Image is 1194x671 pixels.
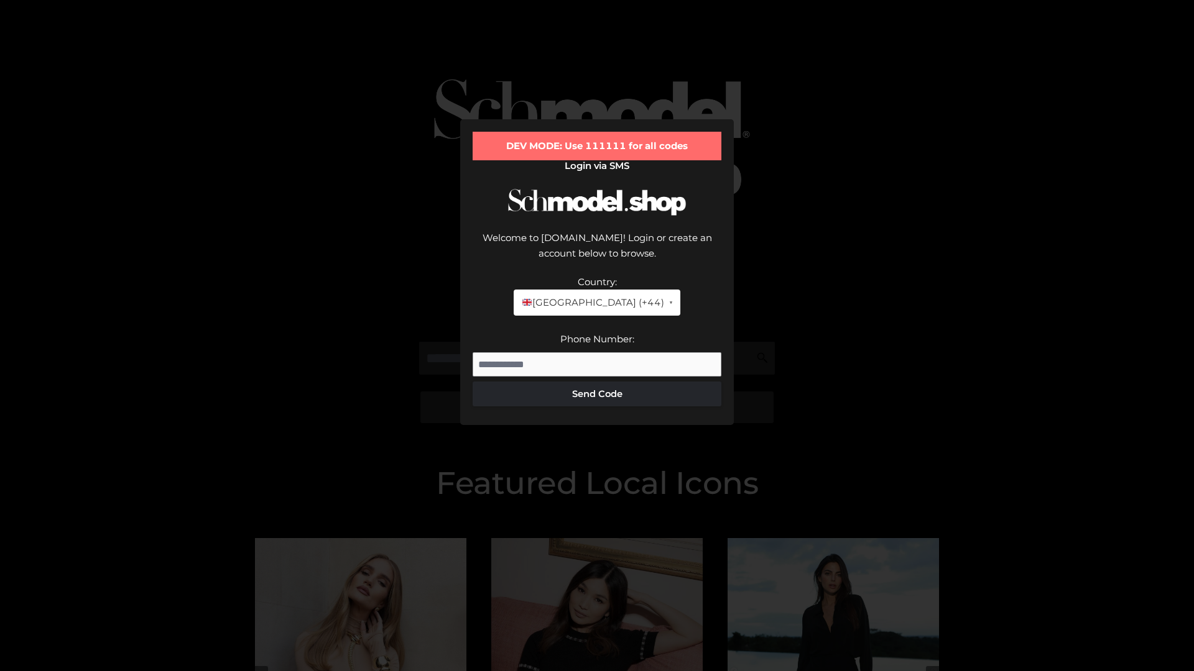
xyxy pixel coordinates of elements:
div: DEV MODE: Use 111111 for all codes [473,132,721,160]
img: 🇬🇧 [522,298,532,307]
label: Phone Number: [560,333,634,345]
h2: Login via SMS [473,160,721,171]
span: [GEOGRAPHIC_DATA] (+44) [521,294,664,311]
img: Schmodel Logo [504,178,690,227]
label: Country: [578,276,617,288]
button: Send Code [473,381,721,406]
div: Welcome to [DOMAIN_NAME]! Login or create an account below to browse. [473,230,721,274]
